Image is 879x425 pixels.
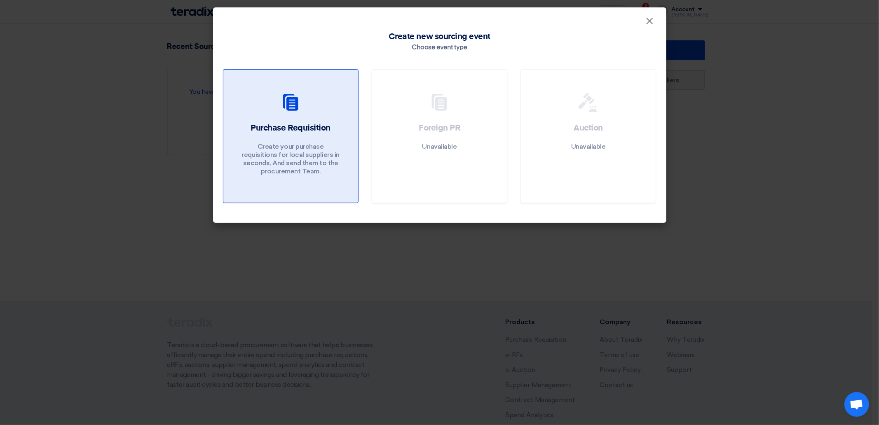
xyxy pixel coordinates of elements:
button: Close [639,13,661,30]
a: Purchase Requisition Create your purchase requisitions for local suppliers in seconds, And send t... [223,69,359,203]
span: × [646,15,654,31]
div: Choose event type [412,43,467,53]
p: Unavailable [422,142,457,151]
span: Auction [574,124,603,132]
span: Create new sourcing event [389,30,490,43]
p: Create your purchase requisitions for local suppliers in seconds, And send them to the procuremen... [241,142,340,175]
h2: Purchase Requisition [251,122,330,134]
span: Foreign PR [419,124,460,132]
p: Unavailable [571,142,606,151]
a: Open chat [844,392,869,417]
